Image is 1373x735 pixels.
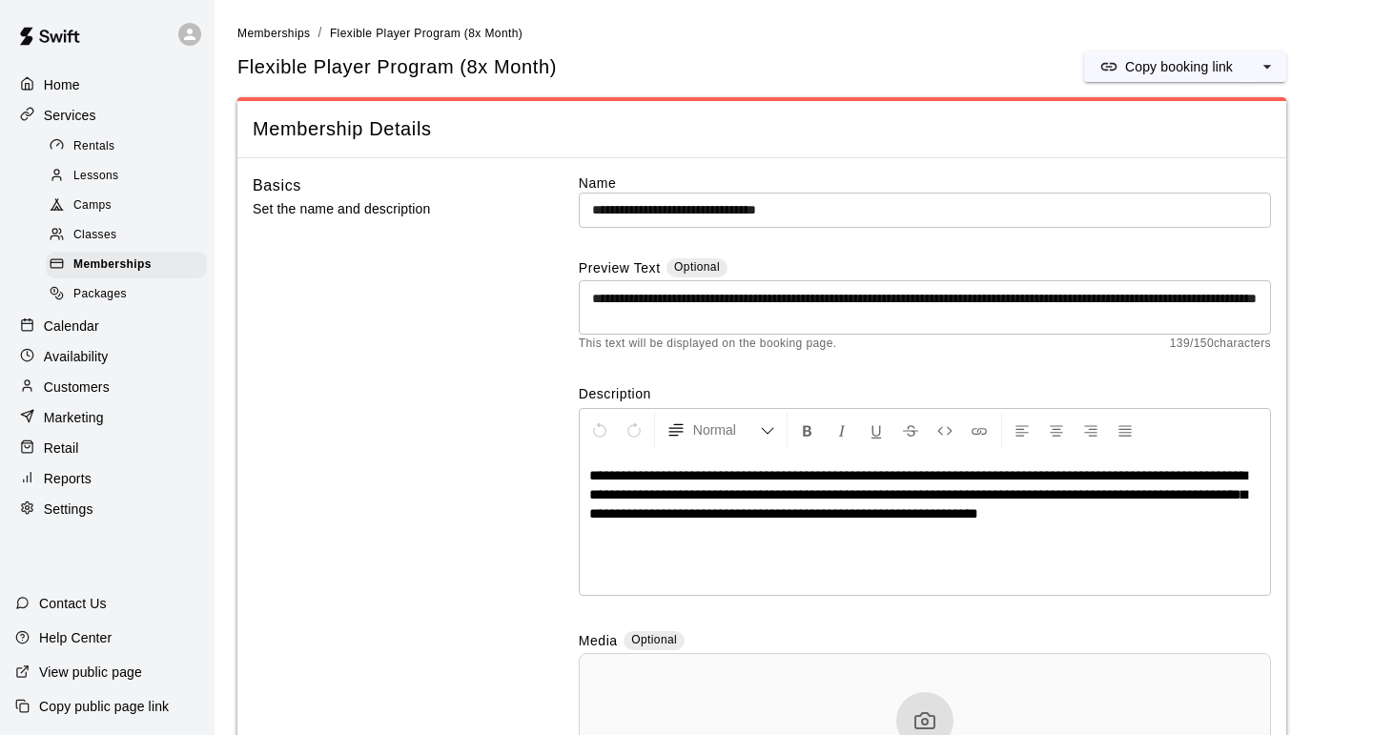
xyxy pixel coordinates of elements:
[618,413,650,447] button: Redo
[826,413,858,447] button: Format Italics
[791,413,824,447] button: Format Bold
[237,27,310,40] span: Memberships
[46,132,215,161] a: Rentals
[15,71,199,99] a: Home
[1125,57,1233,76] p: Copy booking link
[73,226,116,245] span: Classes
[1040,413,1073,447] button: Center Align
[46,221,215,251] a: Classes
[929,413,961,447] button: Insert Code
[15,342,199,371] a: Availability
[46,161,215,191] a: Lessons
[253,197,518,221] p: Set the name and description
[46,163,207,190] div: Lessons
[579,258,661,280] label: Preview Text
[330,27,523,40] span: Flexible Player Program (8x Month)
[39,697,169,716] p: Copy public page link
[674,260,720,274] span: Optional
[584,413,616,447] button: Undo
[237,25,310,40] a: Memberships
[44,347,109,366] p: Availability
[860,413,892,447] button: Format Underline
[44,378,110,397] p: Customers
[46,280,215,310] a: Packages
[73,285,127,304] span: Packages
[44,75,80,94] p: Home
[1109,413,1141,447] button: Justify Align
[44,469,92,488] p: Reports
[1006,413,1038,447] button: Left Align
[46,252,207,278] div: Memberships
[73,167,119,186] span: Lessons
[46,251,215,280] a: Memberships
[44,439,79,458] p: Retail
[39,628,112,647] p: Help Center
[73,196,112,215] span: Camps
[73,137,115,156] span: Rentals
[44,316,99,336] p: Calendar
[579,174,1271,193] label: Name
[659,413,783,447] button: Formatting Options
[1248,51,1286,82] button: select merge strategy
[237,54,557,80] span: Flexible Player Program (8x Month)
[253,174,301,198] h6: Basics
[15,312,199,340] a: Calendar
[579,631,618,653] label: Media
[1084,51,1248,82] button: Copy booking link
[46,192,215,221] a: Camps
[318,23,321,43] li: /
[15,495,199,523] a: Settings
[39,594,107,613] p: Contact Us
[15,464,199,493] a: Reports
[631,633,677,646] span: Optional
[579,335,837,354] span: This text will be displayed on the booking page.
[579,384,1271,403] label: Description
[46,133,207,160] div: Rentals
[15,434,199,462] a: Retail
[73,255,152,275] span: Memberships
[693,420,760,439] span: Normal
[46,281,207,308] div: Packages
[237,23,1350,44] nav: breadcrumb
[15,403,199,432] a: Marketing
[1170,335,1271,354] span: 139 / 150 characters
[46,193,207,219] div: Camps
[44,106,96,125] p: Services
[15,373,199,401] a: Customers
[39,663,142,682] p: View public page
[1075,413,1107,447] button: Right Align
[894,413,927,447] button: Format Strikethrough
[44,408,104,427] p: Marketing
[963,413,995,447] button: Insert Link
[15,101,199,130] a: Services
[44,500,93,519] p: Settings
[1084,51,1286,82] div: split button
[253,116,1271,142] span: Membership Details
[46,222,207,249] div: Classes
